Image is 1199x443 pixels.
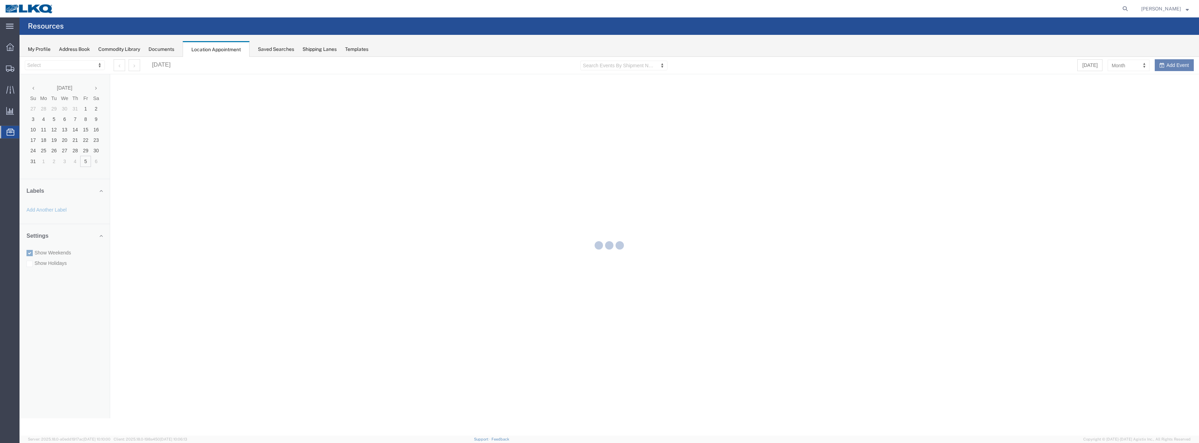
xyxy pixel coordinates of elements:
div: Shipping Lanes [303,46,337,53]
div: Templates [345,46,368,53]
div: Commodity Library [98,46,140,53]
div: My Profile [28,46,51,53]
span: Client: 2025.18.0-198a450 [114,437,187,441]
div: Documents [148,46,174,53]
span: [DATE] 10:06:13 [160,437,187,441]
span: Server: 2025.18.0-a0edd1917ac [28,437,110,441]
span: Copyright © [DATE]-[DATE] Agistix Inc., All Rights Reserved [1083,436,1191,442]
span: Tony Okuly [1141,5,1181,13]
div: Location Appointment [183,41,250,57]
h4: Resources [28,17,64,35]
button: [PERSON_NAME] [1141,5,1189,13]
span: [DATE] 10:10:00 [83,437,110,441]
img: logo [5,3,54,14]
a: Feedback [491,437,509,441]
div: Address Book [59,46,90,53]
a: Support [474,437,491,441]
div: Saved Searches [258,46,294,53]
